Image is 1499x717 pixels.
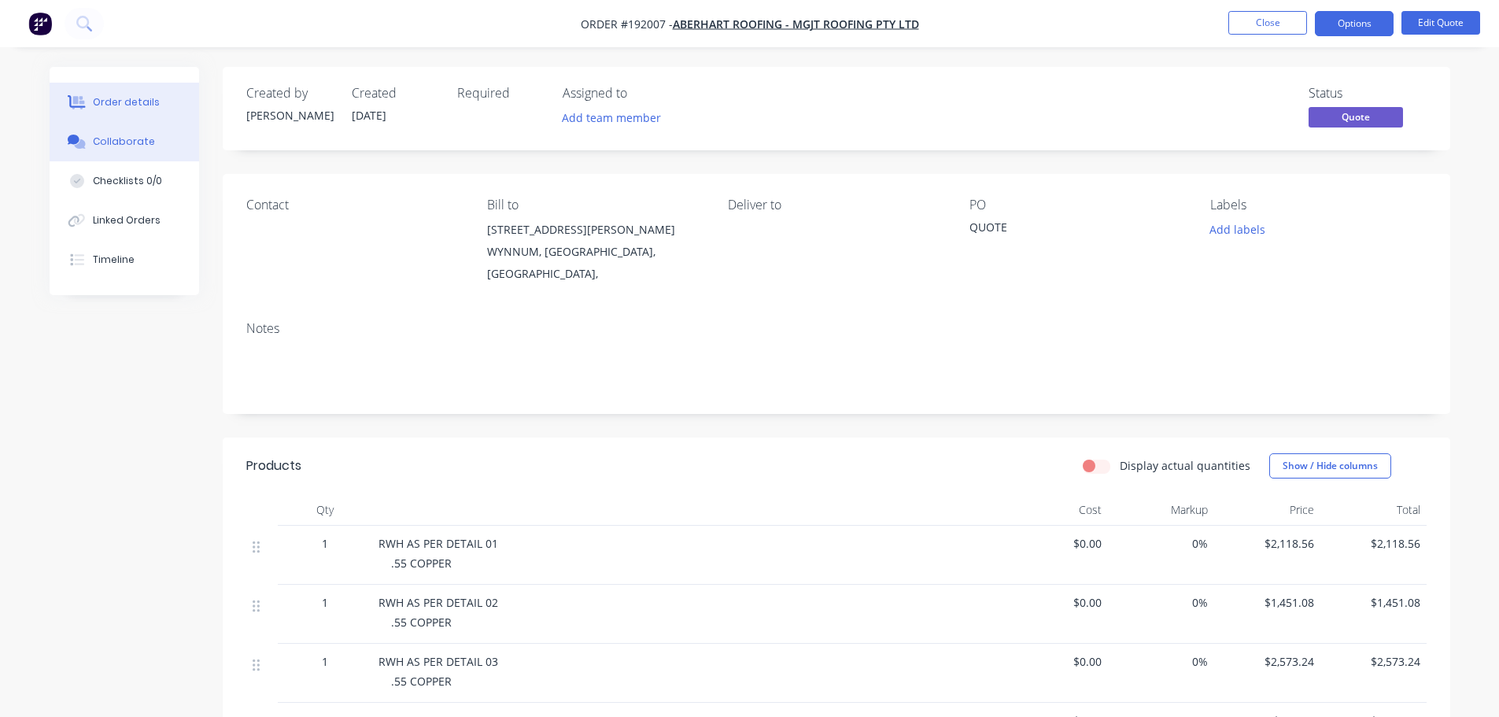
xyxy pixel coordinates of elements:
[1315,11,1394,36] button: Options
[1108,494,1214,526] div: Markup
[246,321,1427,336] div: Notes
[487,219,703,285] div: [STREET_ADDRESS][PERSON_NAME]WYNNUM, [GEOGRAPHIC_DATA], [GEOGRAPHIC_DATA],
[1228,11,1307,35] button: Close
[487,198,703,213] div: Bill to
[391,615,452,630] span: .55 COPPER
[322,594,328,611] span: 1
[457,86,544,101] div: Required
[1327,535,1420,552] span: $2,118.56
[487,219,703,241] div: [STREET_ADDRESS][PERSON_NAME]
[1320,494,1427,526] div: Total
[246,456,301,475] div: Products
[93,213,161,227] div: Linked Orders
[563,107,670,128] button: Add team member
[1114,653,1208,670] span: 0%
[50,161,199,201] button: Checklists 0/0
[246,198,462,213] div: Contact
[93,174,162,188] div: Checklists 0/0
[1008,594,1102,611] span: $0.00
[1210,198,1426,213] div: Labels
[1202,219,1274,240] button: Add labels
[391,556,452,571] span: .55 COPPER
[553,107,669,128] button: Add team member
[322,653,328,670] span: 1
[1008,653,1102,670] span: $0.00
[93,253,135,267] div: Timeline
[28,12,52,35] img: Factory
[378,595,498,610] span: RWH AS PER DETAIL 02
[1220,594,1314,611] span: $1,451.08
[487,241,703,285] div: WYNNUM, [GEOGRAPHIC_DATA], [GEOGRAPHIC_DATA],
[1120,457,1250,474] label: Display actual quantities
[50,240,199,279] button: Timeline
[1220,535,1314,552] span: $2,118.56
[391,674,452,689] span: .55 COPPER
[50,201,199,240] button: Linked Orders
[728,198,943,213] div: Deliver to
[969,219,1166,241] div: QUOTE
[50,122,199,161] button: Collaborate
[246,86,333,101] div: Created by
[93,95,160,109] div: Order details
[278,494,372,526] div: Qty
[352,86,438,101] div: Created
[246,107,333,124] div: [PERSON_NAME]
[1269,453,1391,479] button: Show / Hide columns
[969,198,1185,213] div: PO
[563,86,720,101] div: Assigned to
[378,654,498,669] span: RWH AS PER DETAIL 03
[50,83,199,122] button: Order details
[1002,494,1108,526] div: Cost
[1114,594,1208,611] span: 0%
[1214,494,1320,526] div: Price
[581,17,673,31] span: Order #192007 -
[1401,11,1480,35] button: Edit Quote
[93,135,155,149] div: Collaborate
[1220,653,1314,670] span: $2,573.24
[1327,653,1420,670] span: $2,573.24
[673,17,919,31] a: Aberhart Roofing - MGJT Roofing Pty Ltd
[1327,594,1420,611] span: $1,451.08
[1114,535,1208,552] span: 0%
[1309,86,1427,101] div: Status
[1309,107,1403,127] span: Quote
[378,536,498,551] span: RWH AS PER DETAIL 01
[322,535,328,552] span: 1
[352,108,386,123] span: [DATE]
[1008,535,1102,552] span: $0.00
